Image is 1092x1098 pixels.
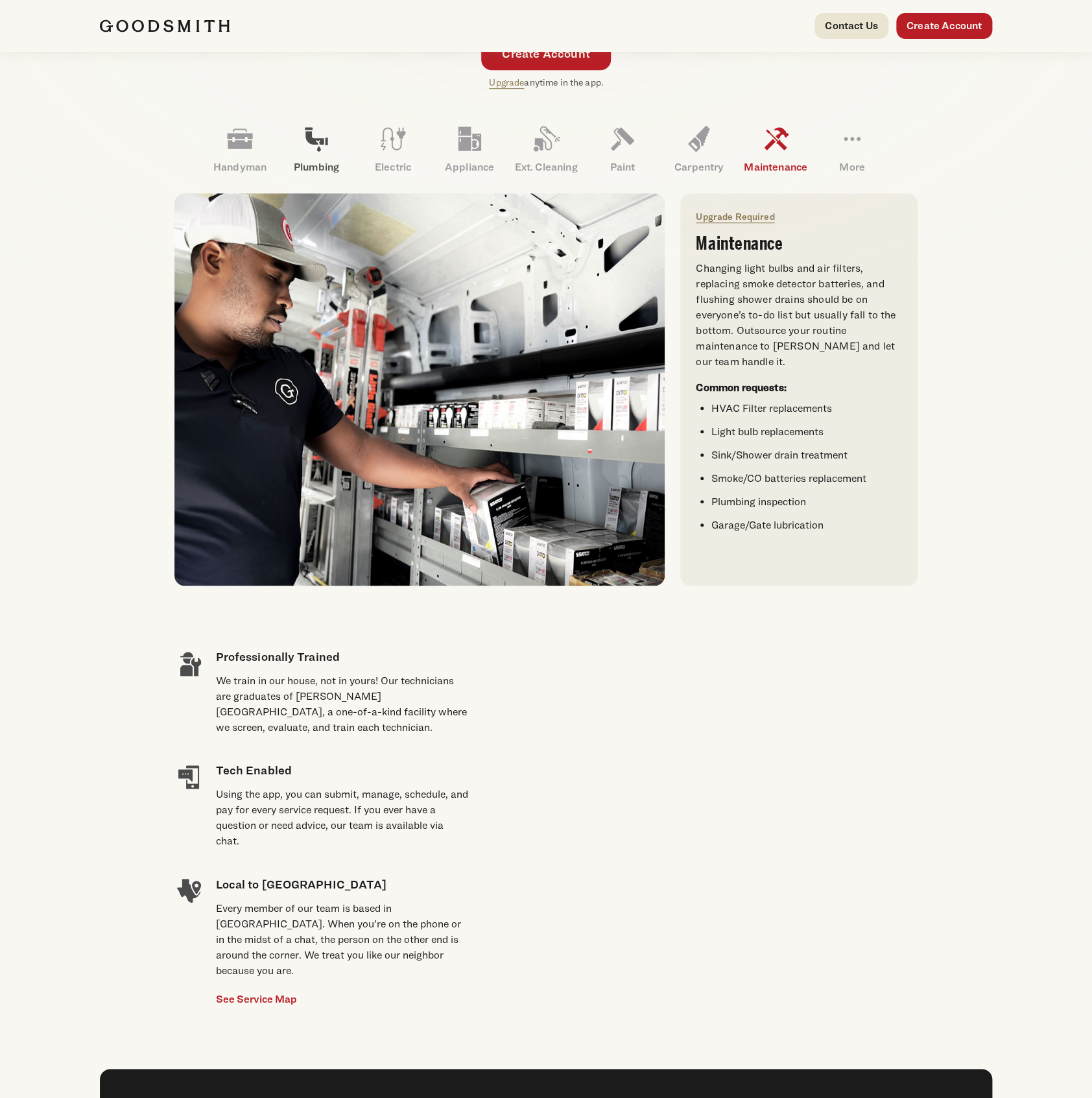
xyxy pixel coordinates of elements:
[711,401,902,416] li: HVAC Filter replacements
[431,160,508,175] p: Appliance
[489,77,524,88] a: Upgrade
[696,261,902,370] p: Changing light bulbs and air filters, replacing smoke detector batteries, and flushing shower dra...
[278,115,355,183] a: Plumbing
[216,787,469,849] div: Using the app, you can submit, manage, schedule, and pay for every service request. If you ever h...
[481,38,611,70] a: Create Account
[216,761,469,779] h4: Tech Enabled
[814,160,890,175] p: More
[584,160,661,175] p: Paint
[355,160,431,175] p: Electric
[696,235,902,253] h3: Maintenance
[696,211,774,222] a: Upgrade Required
[216,673,469,735] div: We train in our house, not in yours! Our technicians are graduates of [PERSON_NAME][GEOGRAPHIC_DA...
[216,875,469,892] h4: Local to [GEOGRAPHIC_DATA]
[216,648,469,665] h4: Professionally Trained
[896,13,992,39] a: Create Account
[489,75,603,90] p: anytime in the app.
[711,494,902,510] li: Plumbing inspection
[216,991,297,1007] a: See Service Map
[696,381,787,394] strong: Common requests:
[711,518,902,533] li: Garage/Gate lubrication
[737,115,814,183] a: Maintenance
[584,115,661,183] a: Paint
[431,115,508,183] a: Appliance
[100,19,230,32] img: Goodsmith
[661,115,737,183] a: Carpentry
[737,160,814,175] p: Maintenance
[814,13,888,39] a: Contact Us
[711,471,902,486] li: Smoke/CO batteries replacement
[355,115,431,183] a: Electric
[711,448,902,463] li: Sink/Shower drain treatment
[508,115,584,183] a: Ext. Cleaning
[711,424,902,440] li: Light bulb replacements
[216,900,469,978] div: Every member of our team is based in [GEOGRAPHIC_DATA]. When you’re on the phone or in the midst ...
[202,115,278,183] a: Handyman
[278,160,355,175] p: Plumbing
[174,193,665,586] img: Person stocking electrical supplies in a service van.
[202,160,278,175] p: Handyman
[661,160,737,175] p: Carpentry
[508,160,584,175] p: Ext. Cleaning
[814,115,890,183] a: More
